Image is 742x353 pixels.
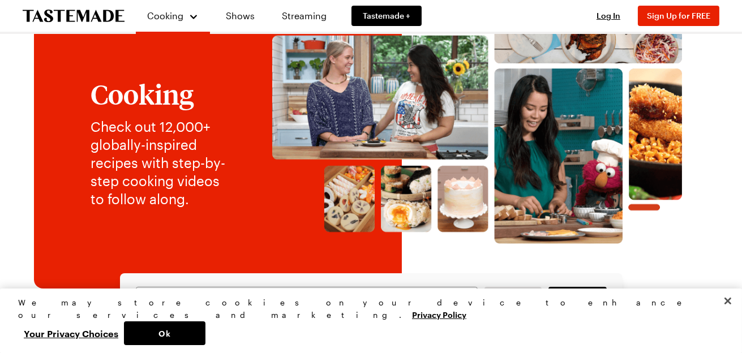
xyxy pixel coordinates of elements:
span: Log In [597,11,620,20]
div: We may store cookies on your device to enhance our services and marketing. [18,296,714,321]
img: Explore recipes [258,12,697,244]
span: Tastemade + [363,10,410,21]
button: Log In [586,10,631,21]
a: More information about your privacy, opens in a new tab [412,309,466,320]
a: Tastemade + [351,6,422,26]
h1: Cooking [91,79,235,109]
button: Desktop filters [484,287,542,312]
div: Privacy [18,296,714,345]
button: Cooking [147,5,199,27]
p: Check out 12,000+ globally-inspired recipes with step-by-step cooking videos to follow along. [91,118,235,208]
a: To Tastemade Home Page [23,10,125,23]
span: Cooking [148,10,184,21]
button: Sign Up for FREE [638,6,719,26]
button: Close [715,289,740,313]
button: Ok [124,321,205,345]
span: Sign Up for FREE [647,11,710,20]
button: Your Privacy Choices [18,321,124,345]
a: filters [548,287,606,312]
